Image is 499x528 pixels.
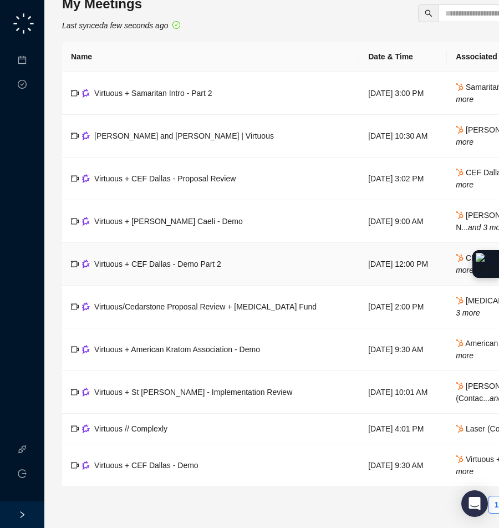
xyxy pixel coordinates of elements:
[94,302,317,311] span: Virtuous/Cedarstone Proposal Review + [MEDICAL_DATA] Fund
[62,21,168,30] i: Last synced a few seconds ago
[71,260,79,268] span: video-camera
[82,461,90,469] img: gong-Dwh8HbPa.png
[94,424,167,433] span: Virtuous // Complexly
[94,131,274,140] span: [PERSON_NAME] and [PERSON_NAME] | Virtuous
[359,115,447,158] td: [DATE] 10:30 AM
[94,461,198,470] span: Virtuous + CEF Dallas - Demo
[82,89,90,97] img: gong-Dwh8HbPa.png
[359,414,447,444] td: [DATE] 4:01 PM
[359,158,447,200] td: [DATE] 3:02 PM
[359,243,447,286] td: [DATE] 12:00 PM
[71,346,79,353] span: video-camera
[71,217,79,225] span: video-camera
[94,260,221,268] span: Virtuous + CEF Dallas - Demo Part 2
[18,469,27,478] span: logout
[71,461,79,469] span: video-camera
[82,302,90,311] img: gong-Dwh8HbPa.png
[82,345,90,353] img: gong-Dwh8HbPa.png
[71,132,79,140] span: video-camera
[82,260,90,268] img: gong-Dwh8HbPa.png
[94,89,212,98] span: Virtuous + Samaritan Intro - Part 2
[359,42,447,72] th: Date & Time
[82,388,90,396] img: gong-Dwh8HbPa.png
[359,286,447,328] td: [DATE] 2:00 PM
[82,131,90,140] img: gong-Dwh8HbPa.png
[71,89,79,97] span: video-camera
[71,425,79,433] span: video-camera
[94,388,292,397] span: Virtuous + St [PERSON_NAME] - Implementation Review
[359,72,447,115] td: [DATE] 3:00 PM
[71,175,79,182] span: video-camera
[172,21,180,29] span: check-circle
[94,174,236,183] span: Virtuous + CEF Dallas - Proposal Review
[62,42,359,72] th: Name
[82,217,90,225] img: gong-Dwh8HbPa.png
[71,303,79,311] span: video-camera
[82,174,90,182] img: gong-Dwh8HbPa.png
[476,253,496,275] img: Extension Icon
[359,200,447,243] td: [DATE] 9:00 AM
[461,490,488,517] div: Open Intercom Messenger
[359,371,447,414] td: [DATE] 10:01 AM
[18,511,26,519] span: right
[11,11,36,36] img: logo-small-C4UdH2pc.png
[82,424,90,433] img: gong-Dwh8HbPa.png
[425,9,432,17] span: search
[94,345,260,354] span: Virtuous + American Kratom Association - Demo
[71,388,79,396] span: video-camera
[94,217,243,226] span: Virtuous + [PERSON_NAME] Caeli - Demo
[359,328,447,371] td: [DATE] 9:30 AM
[359,444,447,487] td: [DATE] 9:30 AM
